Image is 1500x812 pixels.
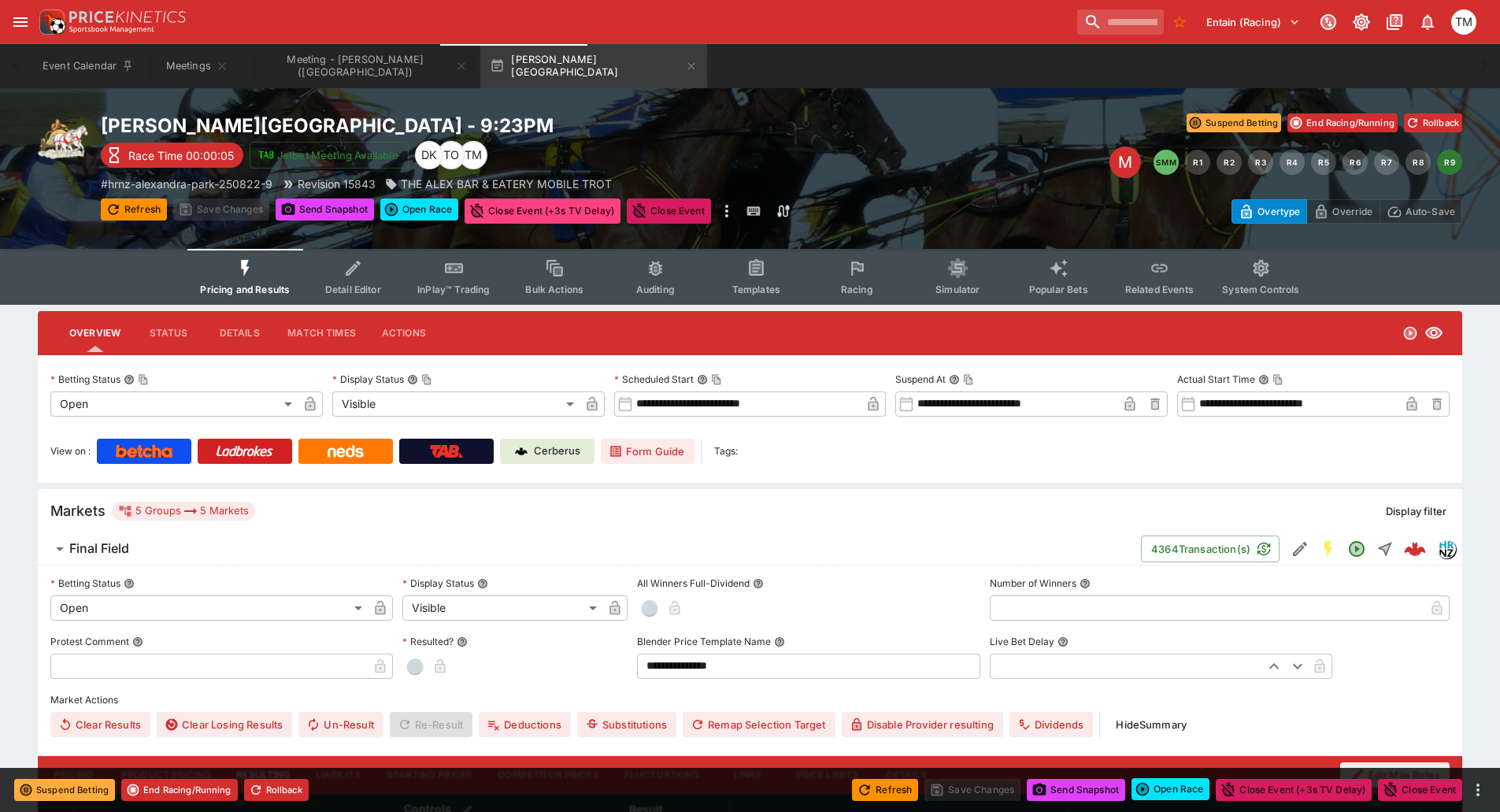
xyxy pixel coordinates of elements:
button: Final Field [38,533,1141,565]
div: 027810af-4058-4f37-b22e-14af74400abb [1404,538,1426,560]
p: Resulted? [402,635,454,648]
img: jetbet-logo.svg [258,147,274,163]
button: Disable Provider resulting [842,712,1003,737]
div: Visible [402,595,602,621]
button: Actual Start TimeCopy To Clipboard [1258,374,1269,385]
button: Rollback [244,779,309,801]
img: Ladbrokes [216,445,273,458]
button: HideSummary [1106,712,1196,737]
label: Market Actions [50,688,1450,712]
button: Price Limits [783,756,872,794]
button: Toggle light/dark mode [1347,8,1376,36]
h5: Markets [50,502,106,520]
button: Jetbet Meeting Available [250,142,409,169]
div: Tristan Matheson [1451,9,1476,35]
button: Close Event [627,198,711,224]
button: Send Snapshot [1027,779,1125,801]
button: All Winners Full-Dividend [753,578,764,589]
p: Auto-Save [1406,203,1455,220]
button: Actions [369,314,439,352]
button: End Racing/Running [1287,113,1398,132]
img: Betcha [116,445,172,458]
p: Scheduled Start [614,373,694,386]
button: Refresh [852,779,918,801]
p: Betting Status [50,373,120,386]
p: Revision 15843 [298,176,376,192]
button: Copy To Clipboard [711,374,722,385]
button: Remap Selection Target [683,712,835,737]
button: Scheduled StartCopy To Clipboard [697,374,708,385]
button: Un-Result [298,712,383,737]
button: Overtype [1231,199,1307,224]
button: R1 [1185,150,1210,175]
button: Send Snapshot [276,198,374,221]
p: Cerberus [534,443,580,459]
button: Event Calendar [33,44,143,88]
img: PriceKinetics [69,11,186,23]
button: Dividends [1009,712,1093,737]
button: SMM [1154,150,1179,175]
button: Betting Status [124,578,135,589]
span: Racing [841,284,873,295]
button: Display Status [477,578,488,589]
p: Betting Status [50,577,120,590]
div: Event type filters [187,249,1312,305]
button: Close Event (+3s TV Delay) [465,198,620,224]
button: Open [1343,535,1371,563]
button: Fluctuations [612,756,713,794]
button: Suspend Betting [14,779,115,801]
img: logo-cerberus--red.svg [1404,538,1426,560]
img: harness_racing.png [38,113,88,164]
button: No Bookmarks [1167,9,1192,35]
button: Straight [1371,535,1399,563]
button: Copy To Clipboard [963,374,974,385]
button: End Racing/Running [121,779,238,801]
button: Meeting - Alexandra Park (NZ) [250,44,477,88]
span: System Controls [1222,284,1299,295]
button: open drawer [6,8,35,36]
div: Thomas OConnor [437,141,465,169]
p: All Winners Full-Dividend [637,577,750,590]
div: Start From [1231,199,1462,224]
p: Blender Price Template Name [637,635,771,648]
button: Links [713,756,783,794]
label: Tags: [714,439,738,464]
button: Live Bet Delay [1057,636,1069,647]
button: Clear Results [50,712,150,737]
div: split button [1131,778,1209,800]
h6: Final Field [69,540,129,557]
button: R6 [1343,150,1368,175]
button: SGM Enabled [1314,535,1343,563]
button: Product Pricing [109,756,224,794]
button: R3 [1248,150,1273,175]
span: Related Events [1125,284,1194,295]
button: Match Times [275,314,369,352]
p: Actual Start Time [1177,373,1255,386]
button: Edit Mile Rates [1340,762,1450,788]
button: Documentation [1380,8,1409,36]
div: Visible [332,391,580,417]
span: Auditing [636,284,675,295]
p: Copy To Clipboard [101,176,272,192]
button: Pricing [38,756,109,794]
div: Open [50,391,298,417]
button: Display StatusCopy To Clipboard [407,374,418,385]
button: R5 [1311,150,1336,175]
span: Popular Bets [1029,284,1088,295]
button: Copy To Clipboard [421,374,432,385]
button: Clear Losing Results [157,712,292,737]
button: Meetings [146,44,247,88]
button: Close Event [1378,779,1462,801]
p: Live Bet Delay [990,635,1054,648]
div: 5 Groups 5 Markets [118,502,249,521]
button: Close Event (+3s TV Delay) [1216,779,1372,801]
button: Copy To Clipboard [138,374,149,385]
svg: Open [1402,325,1418,341]
svg: Visible [1424,324,1443,343]
div: Tristan Matheson [459,141,487,169]
a: 027810af-4058-4f37-b22e-14af74400abb [1399,533,1431,565]
button: Liability [303,756,374,794]
button: Overview [57,314,133,352]
button: Protest Comment [132,636,143,647]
